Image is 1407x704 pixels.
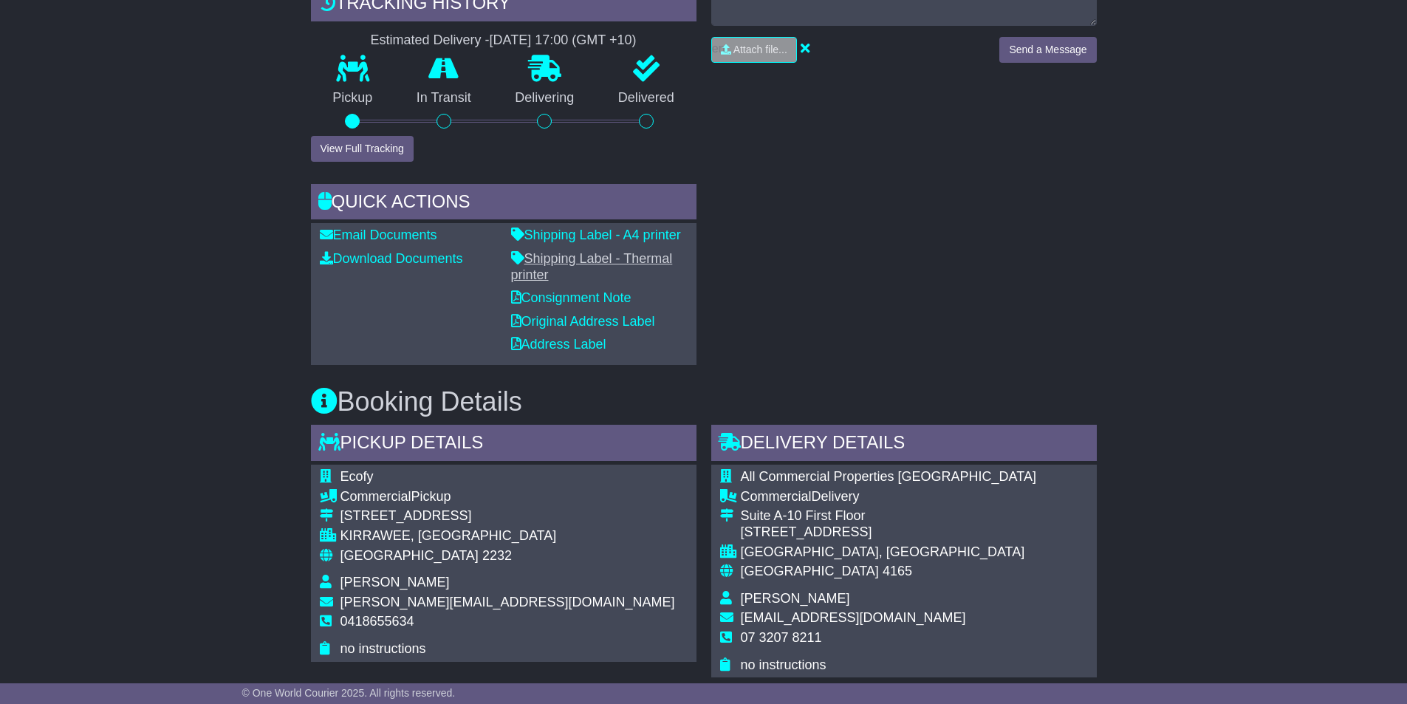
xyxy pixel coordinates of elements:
span: [EMAIL_ADDRESS][DOMAIN_NAME] [741,610,966,625]
p: In Transit [394,90,493,106]
div: Suite A-10 First Floor [741,508,1036,524]
a: Shipping Label - A4 printer [511,228,681,242]
span: no instructions [340,641,426,656]
span: [GEOGRAPHIC_DATA] [340,548,479,563]
div: Pickup [340,489,675,505]
div: [DATE] 17:00 (GMT +10) [490,33,637,49]
button: View Full Tracking [311,136,414,162]
span: © One World Courier 2025. All rights reserved. [242,687,456,699]
a: Address Label [511,337,606,352]
div: Delivery Details [711,425,1097,465]
span: no instructions [741,657,826,672]
span: 0418655634 [340,614,414,629]
a: Consignment Note [511,290,631,305]
a: Email Documents [320,228,437,242]
a: Shipping Label - Thermal printer [511,251,673,282]
span: [PERSON_NAME] [340,575,450,589]
span: Ecofy [340,469,374,484]
div: Pickup Details [311,425,696,465]
span: Commercial [340,489,411,504]
h3: Booking Details [311,387,1097,417]
p: Delivered [596,90,696,106]
div: KIRRAWEE, [GEOGRAPHIC_DATA] [340,528,675,544]
div: [GEOGRAPHIC_DATA], [GEOGRAPHIC_DATA] [741,544,1036,561]
div: [STREET_ADDRESS] [340,508,675,524]
span: 07 3207 8211 [741,630,822,645]
a: Original Address Label [511,314,655,329]
button: Send a Message [999,37,1096,63]
span: 4165 [883,564,912,578]
p: Pickup [311,90,395,106]
p: Delivering [493,90,597,106]
span: 2232 [482,548,512,563]
span: Commercial [741,489,812,504]
span: All Commercial Properties [GEOGRAPHIC_DATA] [741,469,1036,484]
a: Download Documents [320,251,463,266]
div: Estimated Delivery - [311,33,696,49]
span: [PERSON_NAME][EMAIL_ADDRESS][DOMAIN_NAME] [340,595,675,609]
div: Quick Actions [311,184,696,224]
span: [PERSON_NAME] [741,591,850,606]
div: Delivery [741,489,1036,505]
span: [GEOGRAPHIC_DATA] [741,564,879,578]
div: [STREET_ADDRESS] [741,524,1036,541]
